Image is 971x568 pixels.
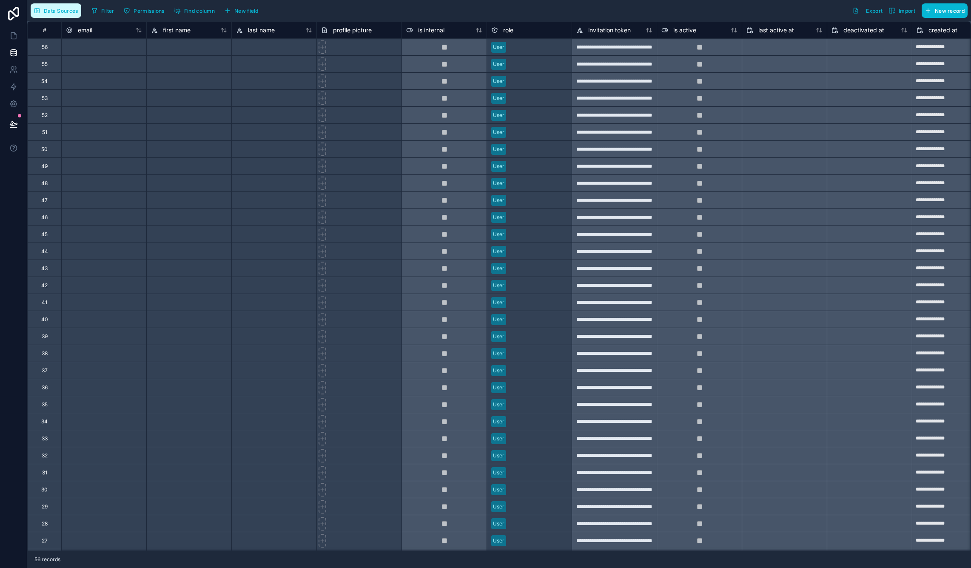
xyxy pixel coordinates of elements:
div: 54 [41,78,48,85]
span: last active at [758,26,794,34]
div: User [493,503,504,511]
div: User [493,111,504,119]
div: 56 [42,44,48,51]
div: 39 [42,333,48,340]
a: New record [918,3,968,18]
span: New record [935,8,965,14]
span: invitation token [588,26,631,34]
div: 30 [41,486,48,493]
div: 34 [41,418,48,425]
span: is active [673,26,696,34]
div: User [493,146,504,153]
div: User [493,316,504,323]
div: User [493,180,504,187]
div: User [493,299,504,306]
div: 55 [42,61,48,68]
span: created at [928,26,957,34]
button: Filter [88,4,117,17]
div: 47 [41,197,48,204]
a: Permissions [120,4,171,17]
div: 38 [42,350,48,357]
span: New field [234,8,259,14]
div: User [493,384,504,391]
div: 29 [42,503,48,510]
div: User [493,401,504,408]
div: 44 [41,248,48,255]
span: Export [866,8,883,14]
button: New field [221,4,262,17]
div: 37 [42,367,48,374]
span: Permissions [134,8,164,14]
div: User [493,197,504,204]
span: deactivated at [843,26,884,34]
span: role [503,26,513,34]
div: User [493,43,504,51]
div: 40 [41,316,48,323]
div: 53 [42,95,48,102]
div: 41 [42,299,47,306]
button: Import [886,3,918,18]
div: User [493,128,504,136]
div: User [493,77,504,85]
div: User [493,435,504,442]
div: User [493,282,504,289]
div: User [493,469,504,477]
div: 45 [41,231,48,238]
span: email [78,26,92,34]
div: User [493,214,504,221]
button: Find column [171,4,218,17]
div: User [493,333,504,340]
div: User [493,520,504,528]
div: 31 [42,469,47,476]
div: 32 [42,452,48,459]
div: 35 [42,401,48,408]
span: 56 records [34,556,60,563]
div: User [493,537,504,545]
div: 42 [41,282,48,289]
div: 36 [42,384,48,391]
div: 46 [41,214,48,221]
div: 27 [42,537,48,544]
div: User [493,265,504,272]
div: User [493,94,504,102]
div: User [493,60,504,68]
div: User [493,486,504,494]
div: User [493,367,504,374]
div: User [493,350,504,357]
button: Permissions [120,4,167,17]
span: is internal [418,26,444,34]
div: 52 [42,112,48,119]
div: 33 [42,435,48,442]
button: Data Sources [31,3,81,18]
div: User [493,231,504,238]
div: 51 [42,129,47,136]
span: Filter [101,8,114,14]
span: profile picture [333,26,372,34]
div: User [493,248,504,255]
button: Export [849,3,886,18]
div: User [493,163,504,170]
div: 43 [41,265,48,272]
button: New record [922,3,968,18]
span: Import [899,8,915,14]
div: User [493,418,504,425]
div: 28 [42,520,48,527]
div: # [34,27,55,33]
span: first name [163,26,191,34]
div: 48 [41,180,48,187]
span: Data Sources [44,8,78,14]
div: 49 [41,163,48,170]
span: last name [248,26,275,34]
span: Find column [184,8,215,14]
div: User [493,452,504,460]
div: 50 [41,146,48,153]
